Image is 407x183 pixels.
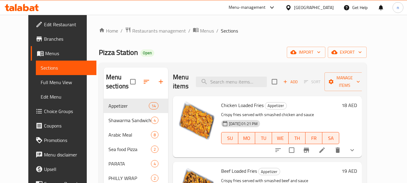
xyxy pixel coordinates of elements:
span: Sections [41,64,92,71]
a: Menus [193,27,214,35]
button: export [328,47,367,58]
div: Appetizer [265,102,287,109]
span: 14 [149,103,158,109]
span: 4 [151,118,158,123]
span: FR [308,134,320,143]
span: Edit Restaurant [44,21,92,28]
li: / [188,27,190,34]
div: Sea food Pizza2 [104,142,168,156]
span: Sort sections [139,74,154,89]
button: Branch-specific-item [299,143,314,157]
button: sort-choices [271,143,285,157]
span: SU [224,134,236,143]
div: Shawarma Sandwiches4 [104,113,168,128]
div: Arabic Meal8 [104,128,168,142]
span: Promotions [44,137,92,144]
a: Branches [31,32,96,46]
div: Menu-management [229,4,266,11]
a: Edit Restaurant [31,17,96,32]
button: import [287,47,325,58]
span: Add item [281,77,300,87]
input: search [196,77,267,87]
span: 4 [151,161,158,167]
span: Beef Loaded Fries [221,166,257,175]
span: Sea food Pizza [108,146,151,153]
button: TU [255,132,272,144]
span: Manage items [329,74,360,89]
div: items [151,160,158,167]
span: Open [140,50,154,55]
span: Menu disclaimer [44,151,92,158]
a: Full Menu View [36,75,96,90]
span: import [292,49,321,56]
span: Sections [221,27,238,34]
a: Menu disclaimer [31,147,96,162]
a: Menus [31,46,96,61]
span: SA [325,134,337,143]
span: Arabic Meal [108,131,151,138]
svg: Show Choices [349,147,356,154]
button: SA [322,132,339,144]
h6: 18 AED [342,101,357,109]
button: Manage items [324,72,365,91]
span: Choice Groups [44,108,92,115]
span: 2 [151,175,158,181]
span: Branches [44,35,92,43]
span: export [333,49,362,56]
span: [DATE] 01:21 PM [227,121,260,127]
span: 8 [151,132,158,138]
span: Restaurants management [132,27,186,34]
a: Edit Menu [36,90,96,104]
a: Sections [36,61,96,75]
span: Full Menu View [41,79,92,86]
span: 2 [151,147,158,152]
button: Add section [154,74,168,89]
a: Coupons [31,118,96,133]
span: Edit Menu [41,93,92,100]
span: WE [274,134,286,143]
button: SU [221,132,238,144]
span: Pizza Station [99,46,138,59]
span: n [397,4,399,11]
div: Open [140,49,154,57]
span: Appetizer [265,102,286,109]
span: Coupons [44,122,92,129]
span: PHILLY WRAP [108,175,151,182]
a: Choice Groups [31,104,96,118]
button: delete [330,143,345,157]
span: Menus [200,27,214,34]
h2: Menu items [173,73,189,91]
div: items [151,146,158,153]
nav: breadcrumb [99,27,367,35]
span: Select to update [285,144,298,156]
span: Select section first [300,77,324,87]
div: items [149,102,158,109]
span: Appetizer [108,102,149,109]
div: items [151,131,158,138]
span: Chicken Loaded Fries [221,101,264,110]
div: [GEOGRAPHIC_DATA] [294,4,334,11]
li: / [121,27,123,34]
h2: Menu sections [106,73,130,91]
button: TH [289,132,305,144]
a: Edit menu item [318,147,326,154]
div: PARATA4 [104,156,168,171]
h6: 19 AED [342,167,357,175]
span: Menus [45,50,92,57]
a: Upsell [31,162,96,176]
span: TH [291,134,303,143]
p: Crispy fries served with smashed chicken and sauce [221,111,339,118]
a: Restaurants management [125,27,186,35]
span: PARATA [108,160,151,167]
button: WE [272,132,289,144]
button: MO [238,132,255,144]
span: Appetizer [258,168,280,175]
div: Shawarma Sandwiches [108,117,151,124]
button: Add [281,77,300,87]
img: Chicken Loaded Fries [178,101,216,140]
a: Home [99,27,118,34]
